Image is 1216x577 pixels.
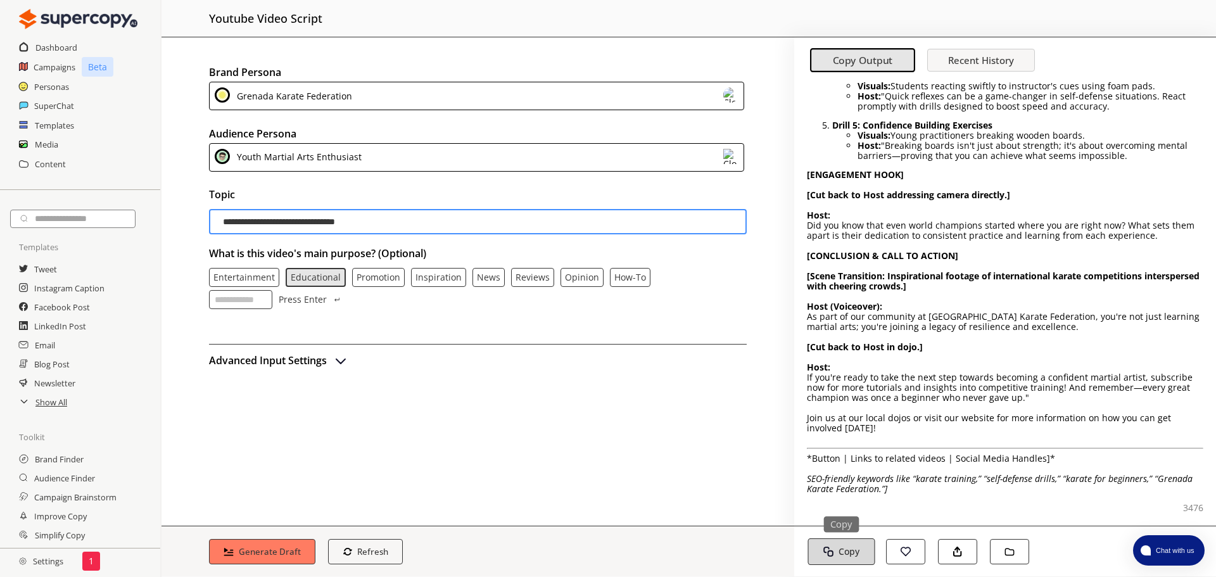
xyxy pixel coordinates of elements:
a: Blog Post [34,355,70,374]
a: Tweet [34,260,57,279]
b: Recent History [948,54,1014,67]
strong: Host: [807,209,830,221]
b: Refresh [357,546,388,557]
strong: [Cut back to Host in dojo.] [807,341,923,353]
p: If you're ready to take the next step towards becoming a confident martial artist, subscribe now ... [807,372,1203,403]
a: Brand Finder [35,450,84,469]
img: Close [19,6,137,32]
input: topic-input [209,209,747,234]
img: Press Enter [333,298,341,301]
button: Recent History [927,49,1035,72]
p: Promotion [357,272,400,282]
a: SuperChat [34,96,74,115]
button: Educational [291,272,341,282]
b: Copy Output [833,54,893,67]
button: How-to [614,272,646,282]
img: Close [215,87,230,103]
button: Copy Output [810,49,915,73]
p: Beta [82,57,113,77]
h2: Audience Persona [209,124,747,143]
h2: Advanced Input Settings [209,351,327,370]
img: Open [333,353,348,368]
input: videoPurpose-input [209,290,272,309]
button: Opinion [565,272,599,282]
a: Show All [35,393,67,412]
p: 3476 [1183,503,1203,513]
button: CopyCopy [807,538,875,565]
h2: youtube video script [209,6,322,30]
h2: Brand Persona [209,63,747,82]
a: Newsletter [34,374,75,393]
p: "Quick reflexes can be a game-changer in self-defense situations. React promptly with drills desi... [858,91,1203,111]
img: Close [723,87,738,103]
strong: [Scene Transition: Inspirational footage of international karate competitions interspersed with c... [807,270,1200,292]
h2: Media [35,135,58,154]
b: Copy [839,545,859,557]
p: Did you know that even world champions started where you are right now? What sets them apart is t... [807,220,1203,241]
a: Audience Finder [34,469,95,488]
a: Personas [34,77,69,96]
b: Generate Draft [239,546,301,557]
p: Join us at our local dojos or visit our website for more information on how you can get involved ... [807,413,1203,433]
a: Simplify Copy [35,526,85,545]
img: Close [215,149,230,164]
a: Expand Copy [34,545,84,564]
p: Young practitioners breaking wooden boards. [858,130,1203,141]
a: Templates [35,116,74,135]
p: Press Enter [279,295,327,305]
strong: Host: [858,139,881,151]
a: Facebook Post [34,298,90,317]
button: advanced-inputs [209,351,348,370]
strong: [Cut back to Host addressing camera directly.] [807,189,1010,201]
img: Close [723,149,738,164]
p: * Button | Links to related videos | Social Media Handles]* [807,453,1203,464]
a: Improve Copy [34,507,87,526]
a: LinkedIn Post [34,317,86,336]
div: videoPurpose-text-list [209,268,747,309]
h2: Campaign Brainstorm [34,488,117,507]
span: Chat with us [1151,545,1197,555]
a: Email [35,336,55,355]
h2: Dashboard [35,38,77,57]
strong: [ENGAGEMENT HOOK] [807,168,904,181]
a: Content [35,155,66,174]
a: Instagram Caption [34,279,104,298]
p: 1 [89,556,94,566]
p: "Breaking boards isn't just about strength; it's about overcoming mental barriers—proving that yo... [858,141,1203,161]
button: Generate Draft [209,539,315,564]
button: Press Enter Press Enter [279,290,342,309]
h2: Campaigns [34,58,75,77]
button: News [477,272,500,282]
strong: Visuals: [858,80,890,92]
button: Reviews [516,272,550,282]
h2: What is this video's main purpose? (Optional) [209,244,747,263]
button: Refresh [328,539,403,564]
img: Close [19,557,27,565]
p: Copy [823,516,859,532]
strong: Drill 5: Confidence Building Exercises [832,119,992,131]
button: Entertainment [213,272,275,282]
p: Students reacting swiftly to instructor's cues using foam pads. [858,81,1203,91]
strong: Host (Voiceover): [807,300,882,312]
strong: Visuals: [858,129,890,141]
p: Inspiration [415,272,462,282]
